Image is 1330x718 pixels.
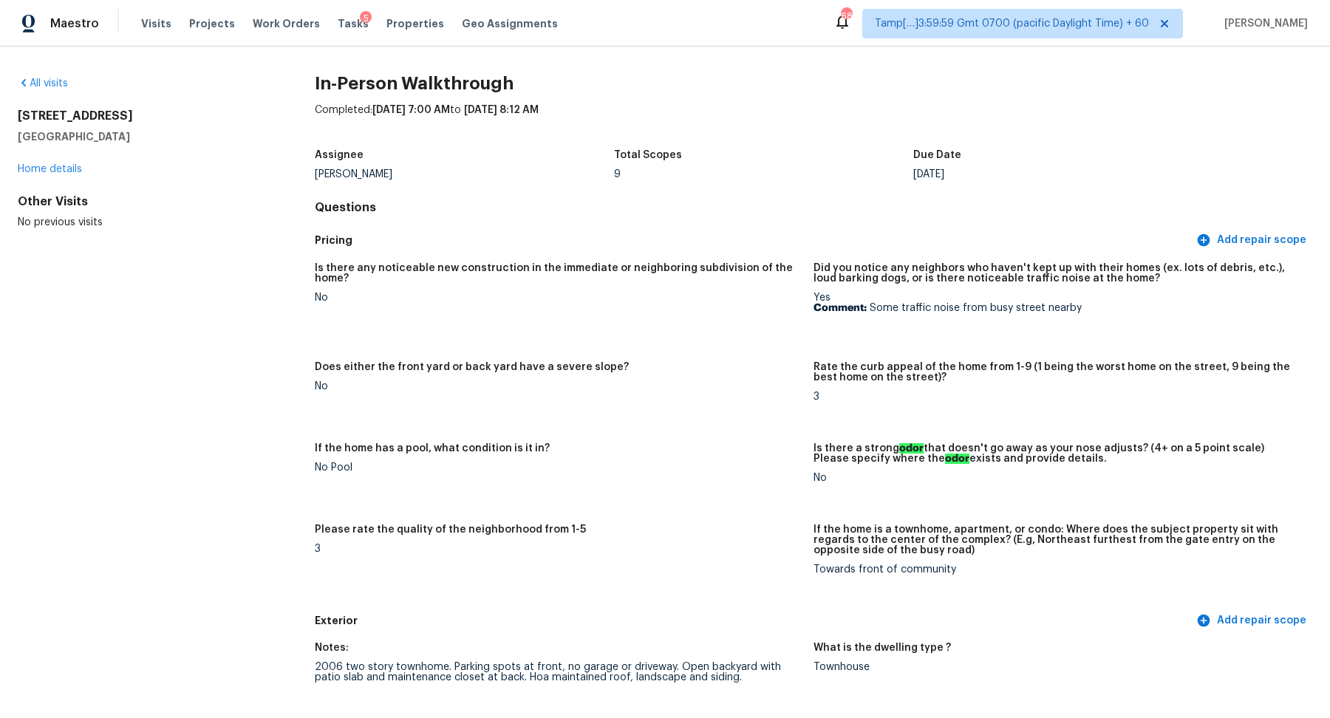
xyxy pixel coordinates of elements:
[141,16,171,31] span: Visits
[315,662,802,683] div: 2006 two story townhome. Parking spots at front, no garage or driveway. Open backyard with patio ...
[315,381,802,392] div: No
[913,150,961,160] h5: Due Date
[814,303,1300,313] p: Some traffic noise from busy street nearby
[315,200,1312,215] h4: Questions
[360,11,372,26] div: 5
[814,473,1300,483] div: No
[18,129,267,144] h5: [GEOGRAPHIC_DATA]
[464,105,539,115] span: [DATE] 8:12 AM
[315,76,1312,91] h2: In-Person Walkthrough
[50,16,99,31] span: Maestro
[1193,607,1312,635] button: Add repair scope
[253,16,320,31] span: Work Orders
[18,194,267,209] div: Other Visits
[1199,612,1306,630] span: Add repair scope
[614,169,913,179] div: 9
[372,105,450,115] span: [DATE] 7:00 AM
[814,293,1300,313] div: Yes
[18,217,103,228] span: No previous visits
[841,9,851,24] div: 688
[814,643,951,653] h5: What is the dwelling type ?
[315,544,802,554] div: 3
[315,362,629,372] h5: Does either the front yard or back yard have a severe slope?
[1199,231,1306,250] span: Add repair scope
[814,443,1300,464] h5: Is there a strong that doesn't go away as your nose adjusts? (4+ on a 5 point scale) Please speci...
[814,263,1300,284] h5: Did you notice any neighbors who haven't kept up with their homes (ex. lots of debris, etc.), lou...
[315,293,802,303] div: No
[875,16,1149,31] span: Tamp[…]3:59:59 Gmt 0700 (pacific Daylight Time) + 60
[18,78,68,89] a: All visits
[462,16,558,31] span: Geo Assignments
[338,18,369,29] span: Tasks
[913,169,1213,179] div: [DATE]
[315,233,1193,248] h5: Pricing
[614,150,682,160] h5: Total Scopes
[814,303,867,313] b: Comment:
[315,443,550,454] h5: If the home has a pool, what condition is it in?
[189,16,235,31] span: Projects
[945,454,969,464] ah_el_jm_1744356538015: odor
[814,392,1300,402] div: 3
[315,150,364,160] h5: Assignee
[1218,16,1308,31] span: [PERSON_NAME]
[315,643,349,653] h5: Notes:
[814,524,1300,555] h5: If the home is a townhome, apartment, or condo: Where does the subject property sit with regards ...
[315,103,1312,141] div: Completed: to
[814,564,1300,575] div: Towards front of community
[899,443,924,454] ah_el_jm_1744356538015: odor
[18,164,82,174] a: Home details
[814,662,1300,672] div: Townhouse
[1193,227,1312,254] button: Add repair scope
[315,613,1193,629] h5: Exterior
[315,263,802,284] h5: Is there any noticeable new construction in the immediate or neighboring subdivision of the home?
[814,362,1300,383] h5: Rate the curb appeal of the home from 1-9 (1 being the worst home on the street, 9 being the best...
[315,524,586,535] h5: Please rate the quality of the neighborhood from 1-5
[18,109,267,123] h2: [STREET_ADDRESS]
[315,462,802,473] div: No Pool
[386,16,444,31] span: Properties
[315,169,614,179] div: [PERSON_NAME]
